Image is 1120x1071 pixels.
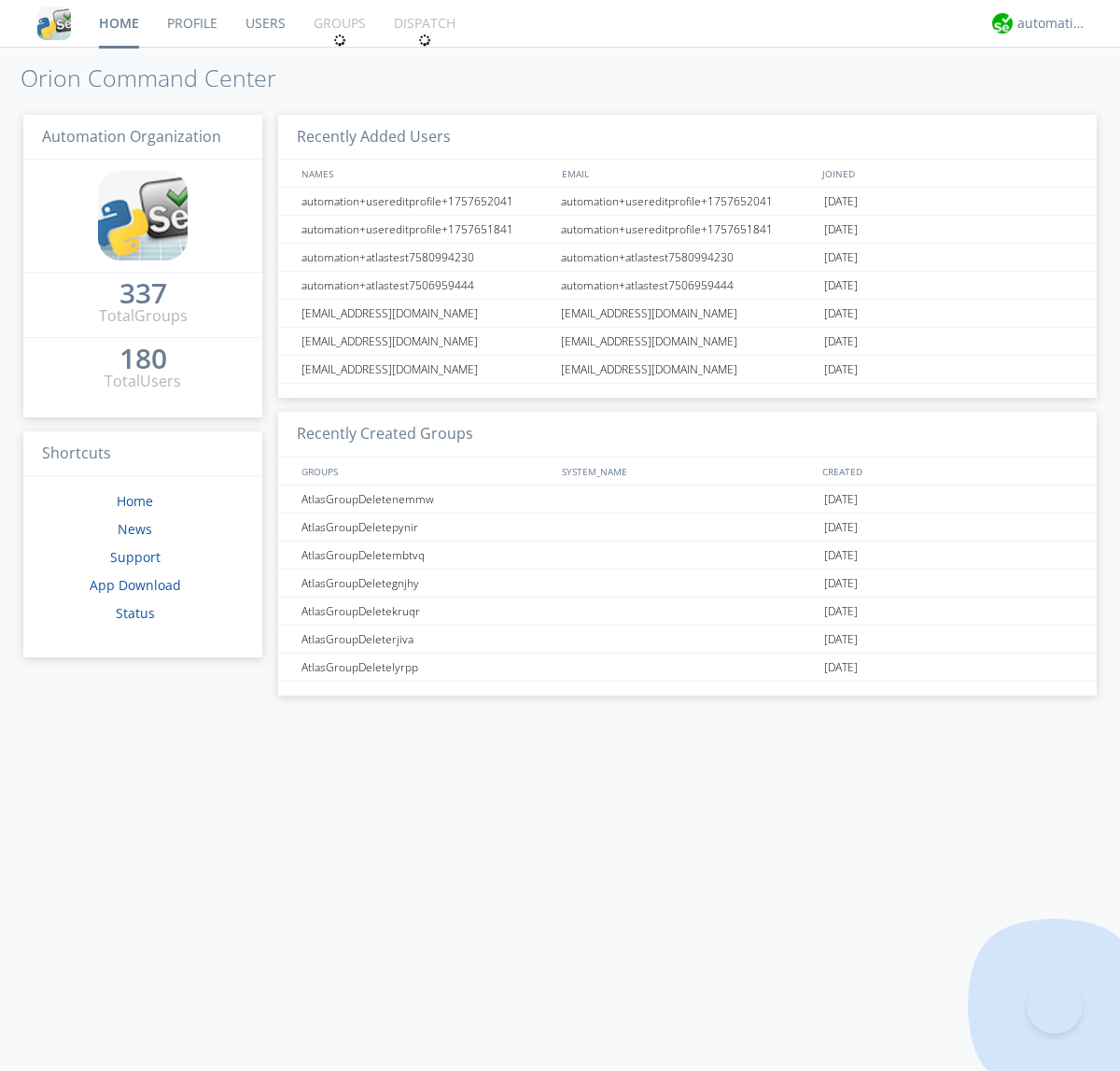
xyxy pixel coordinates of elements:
a: News [118,520,152,538]
h3: Shortcuts [23,431,262,477]
a: AtlasGroupDeletegnjhy[DATE] [278,570,1097,598]
div: AtlasGroupDeletembtvq [297,542,555,569]
div: automation+atlastest7580994230 [297,244,555,271]
a: Support [110,548,161,566]
div: automation+atlastest7506959444 [297,272,555,299]
a: [EMAIL_ADDRESS][DOMAIN_NAME][EMAIL_ADDRESS][DOMAIN_NAME][DATE] [278,300,1097,328]
div: AtlasGroupDeletekruqr [297,598,555,625]
div: NAMES [297,160,553,187]
a: AtlasGroupDeleterjiva[DATE] [278,626,1097,654]
h3: Recently Created Groups [278,412,1097,458]
div: Total Groups [99,305,188,327]
div: SYSTEM_NAME [557,458,818,485]
a: AtlasGroupDeletepynir[DATE] [278,514,1097,542]
a: [EMAIL_ADDRESS][DOMAIN_NAME][EMAIL_ADDRESS][DOMAIN_NAME][DATE] [278,328,1097,356]
img: spin.svg [333,34,346,47]
img: cddb5a64eb264b2086981ab96f4c1ba7 [98,171,188,261]
span: [DATE] [824,300,858,328]
div: automation+usereditprofile+1757651841 [556,216,819,243]
span: [DATE] [824,542,858,570]
span: [DATE] [824,272,858,300]
span: [DATE] [824,570,858,598]
span: [DATE] [824,328,858,356]
div: AtlasGroupDeleterjiva [297,626,555,653]
img: cddb5a64eb264b2086981ab96f4c1ba7 [37,7,71,40]
span: [DATE] [824,188,858,216]
a: automation+usereditprofile+1757651841automation+usereditprofile+1757651841[DATE] [278,216,1097,244]
div: automation+usereditprofile+1757652041 [297,188,555,215]
div: GROUPS [297,458,553,485]
iframe: Toggle Customer Support [1027,978,1083,1034]
div: AtlasGroupDeletelyrpp [297,654,555,681]
a: Home [117,492,153,510]
a: [EMAIL_ADDRESS][DOMAIN_NAME][EMAIL_ADDRESS][DOMAIN_NAME][DATE] [278,356,1097,384]
div: automation+atlas [1017,14,1087,33]
span: [DATE] [824,486,858,514]
div: automation+atlastest7580994230 [556,244,819,271]
a: App Download [90,576,181,594]
h3: Recently Added Users [278,115,1097,161]
img: spin.svg [418,34,431,47]
div: 337 [119,284,167,303]
a: automation+atlastest7506959444automation+atlastest7506959444[DATE] [278,272,1097,300]
a: 337 [119,284,167,305]
a: AtlasGroupDeletelyrpp[DATE] [278,654,1097,682]
div: AtlasGroupDeletepynir [297,514,555,541]
div: JOINED [818,160,1079,187]
a: AtlasGroupDeletekruqr[DATE] [278,598,1097,626]
div: automation+atlastest7506959444 [556,272,819,299]
div: AtlasGroupDeletegnjhy [297,570,555,597]
div: automation+usereditprofile+1757652041 [556,188,819,215]
img: d2d01cd9b4174d08988066c6d424eccd [992,13,1013,34]
span: [DATE] [824,356,858,384]
span: [DATE] [824,598,858,626]
span: [DATE] [824,654,858,682]
div: [EMAIL_ADDRESS][DOMAIN_NAME] [556,356,819,383]
span: [DATE] [824,244,858,272]
span: [DATE] [824,216,858,244]
div: [EMAIL_ADDRESS][DOMAIN_NAME] [297,300,555,327]
div: automation+usereditprofile+1757651841 [297,216,555,243]
a: AtlasGroupDeletenemmw[DATE] [278,486,1097,514]
a: AtlasGroupDeletembtvq[DATE] [278,542,1097,570]
div: CREATED [818,458,1079,485]
a: Status [116,604,155,622]
div: [EMAIL_ADDRESS][DOMAIN_NAME] [556,300,819,327]
div: [EMAIL_ADDRESS][DOMAIN_NAME] [297,328,555,355]
span: Automation Organization [42,126,221,147]
div: 180 [119,349,167,368]
a: 180 [119,349,167,371]
div: Total Users [105,371,181,392]
div: AtlasGroupDeletenemmw [297,486,555,513]
div: [EMAIL_ADDRESS][DOMAIN_NAME] [297,356,555,383]
div: [EMAIL_ADDRESS][DOMAIN_NAME] [556,328,819,355]
div: EMAIL [557,160,818,187]
a: automation+atlastest7580994230automation+atlastest7580994230[DATE] [278,244,1097,272]
span: [DATE] [824,514,858,542]
a: automation+usereditprofile+1757652041automation+usereditprofile+1757652041[DATE] [278,188,1097,216]
span: [DATE] [824,626,858,654]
